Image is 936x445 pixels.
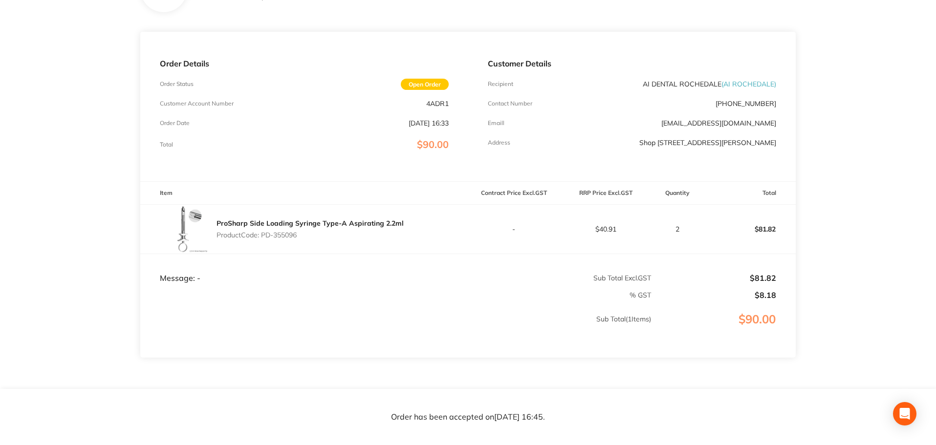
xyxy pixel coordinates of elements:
[652,313,795,346] p: $90.00
[160,81,194,87] p: Order Status
[391,413,545,422] p: Order has been accepted on [DATE] 16:45 .
[488,59,776,68] p: Customer Details
[652,182,704,205] th: Quantity
[401,79,449,90] span: Open Order
[652,291,776,299] p: $8.18
[661,119,776,127] a: [EMAIL_ADDRESS][DOMAIN_NAME]
[160,205,209,254] img: ZG9xam5kbQ
[217,219,404,228] a: ProSharp Side Loading Syringe Type-A Aspirating 2.2ml
[704,182,796,205] th: Total
[716,100,776,107] p: [PHONE_NUMBER]
[721,80,776,88] span: ( AI ROCHEDALE )
[639,139,776,147] p: Shop [STREET_ADDRESS][PERSON_NAME]
[468,182,560,205] th: Contract Price Excl. GST
[488,139,510,146] p: Address
[488,100,532,107] p: Contact Number
[160,59,448,68] p: Order Details
[160,141,173,148] p: Total
[160,100,234,107] p: Customer Account Number
[469,225,560,233] p: -
[141,315,651,342] p: Sub Total ( 1 Items)
[160,120,190,127] p: Order Date
[141,291,651,299] p: % GST
[652,274,776,282] p: $81.82
[217,231,404,239] p: Product Code: PD-355096
[140,254,468,283] td: Message: -
[417,138,449,150] span: $90.00
[893,402,916,425] div: Open Intercom Messenger
[426,100,449,107] p: 4ADR1
[704,217,795,241] p: $81.82
[560,182,652,205] th: RRP Price Excl. GST
[488,81,513,87] p: Recipient
[560,225,651,233] p: $40.91
[488,120,504,127] p: Emaill
[643,80,776,88] p: AI DENTAL ROCHEDALE
[409,119,449,127] p: [DATE] 16:33
[652,225,703,233] p: 2
[469,274,651,282] p: Sub Total Excl. GST
[140,182,468,205] th: Item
